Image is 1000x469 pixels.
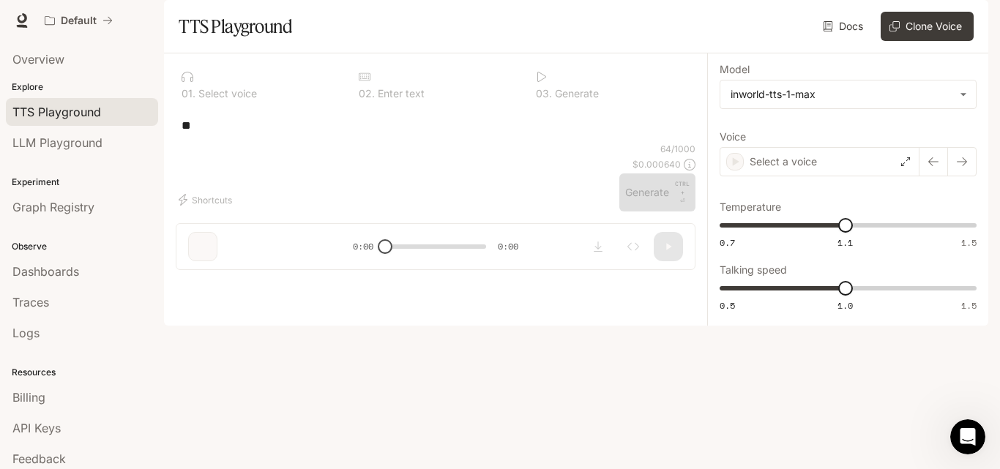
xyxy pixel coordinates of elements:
span: 0.5 [720,299,735,312]
p: Temperature [720,202,781,212]
iframe: Intercom live chat [950,419,985,454]
span: 1.1 [837,236,853,249]
span: 1.5 [961,299,977,312]
p: 0 1 . [182,89,195,99]
h1: TTS Playground [179,12,292,41]
p: Select voice [195,89,257,99]
p: Enter text [375,89,425,99]
div: inworld-tts-1-max [720,80,976,108]
p: Voice [720,132,746,142]
span: 0.7 [720,236,735,249]
p: Default [61,15,97,27]
button: Clone Voice [881,12,974,41]
p: 64 / 1000 [660,143,695,155]
p: Generate [552,89,599,99]
p: 0 2 . [359,89,375,99]
div: inworld-tts-1-max [731,87,952,102]
a: Docs [820,12,869,41]
button: Shortcuts [176,188,238,211]
span: 1.5 [961,236,977,249]
p: Talking speed [720,265,787,275]
p: Model [720,64,750,75]
span: 1.0 [837,299,853,312]
button: All workspaces [38,6,119,35]
p: Select a voice [750,154,817,169]
p: $ 0.000640 [633,158,681,170]
p: 0 3 . [536,89,552,99]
